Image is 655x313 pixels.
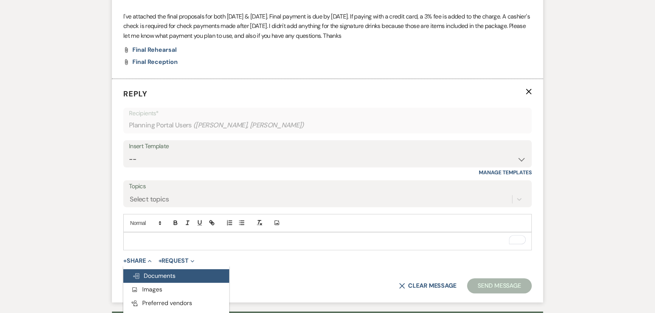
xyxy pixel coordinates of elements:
button: Documents [123,269,229,283]
p: Recipients* [129,108,526,118]
div: Select topics [130,194,169,204]
span: Documents [132,272,175,280]
span: Final Rehearsal [132,46,177,54]
span: Reply [123,89,147,99]
button: Images [123,283,229,296]
a: Final Reception [132,59,178,65]
button: Preferred vendors [123,296,229,310]
span: + [123,258,127,264]
p: I've attached the final proposals for both [DATE] & [DATE]. Final payment is due by [DATE]. If pa... [123,12,532,41]
span: ( [PERSON_NAME], [PERSON_NAME] ) [193,120,304,130]
button: Clear message [399,283,456,289]
span: Final Reception [132,58,178,66]
button: Share [123,258,152,264]
a: Final Rehearsal [132,47,177,53]
div: To enrich screen reader interactions, please activate Accessibility in Grammarly extension settings [124,232,531,250]
span: Images [131,285,162,293]
div: Insert Template [129,141,526,152]
a: Manage Templates [479,169,532,176]
span: + [158,258,162,264]
button: Request [158,258,194,264]
label: Topics [129,181,526,192]
div: Planning Portal Users [129,118,526,133]
button: Send Message [467,278,532,293]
